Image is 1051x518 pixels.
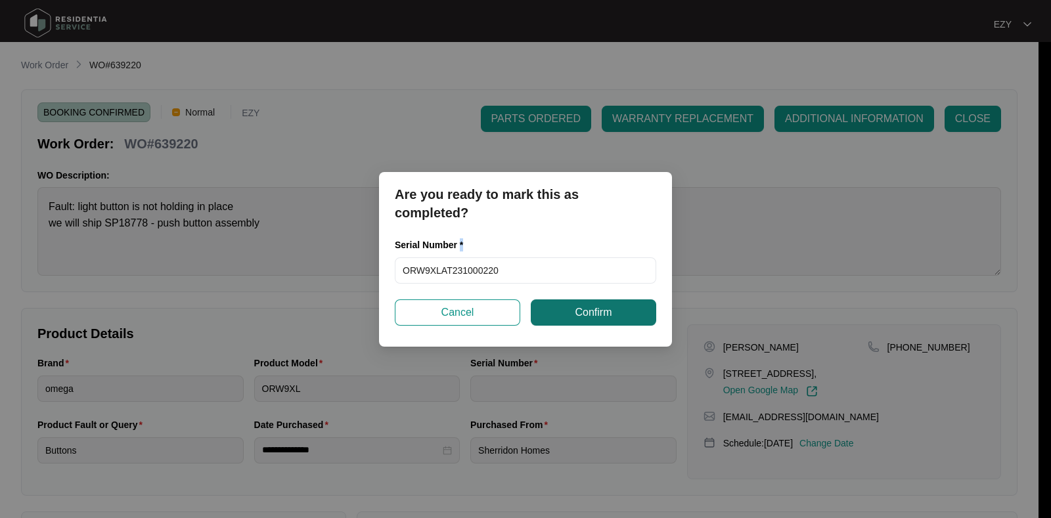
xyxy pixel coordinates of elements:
[531,299,656,326] button: Confirm
[575,305,612,320] span: Confirm
[441,305,474,320] span: Cancel
[395,204,656,222] p: completed?
[395,238,473,251] label: Serial Number *
[395,185,656,204] p: Are you ready to mark this as
[395,299,520,326] button: Cancel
